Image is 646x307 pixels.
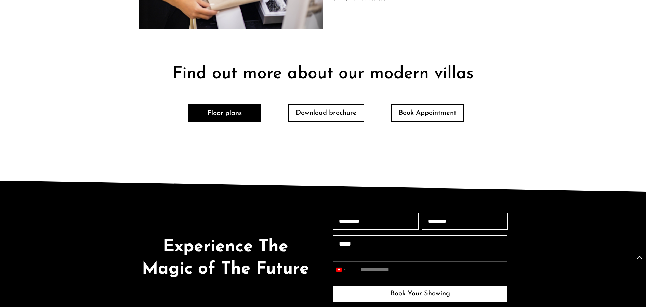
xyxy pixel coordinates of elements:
[288,104,364,122] a: Download brochure
[139,236,313,284] h2: Experience The Magic of The Future
[139,66,508,86] h2: Find out more about our modern villas
[391,104,464,122] a: Book Appointment
[333,286,507,302] button: Book Your Showing
[188,104,261,122] a: Floor plans
[333,262,348,278] button: Selected country
[391,290,450,297] span: Book Your Showing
